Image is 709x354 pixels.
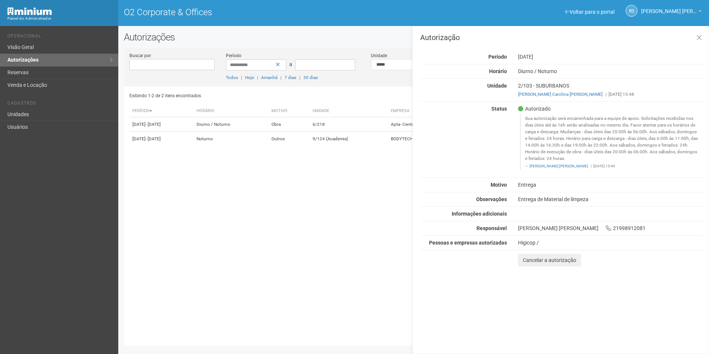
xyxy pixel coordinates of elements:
label: Período [226,52,241,59]
strong: Período [488,54,507,60]
a: Todos [226,75,238,80]
span: Rayssa Soares Ribeiro [641,1,697,14]
span: a [289,61,292,67]
div: Entrega [512,181,709,188]
td: Outros [268,132,310,146]
label: Buscar por [129,52,151,59]
strong: Responsável [476,225,507,231]
th: Unidade [310,105,388,117]
div: Painel do Administrador [7,15,113,22]
span: | [299,75,300,80]
img: Minium [7,7,52,15]
span: Autorizado [518,105,551,112]
label: Unidade [371,52,387,59]
span: | [257,75,258,80]
blockquote: Sua autorização será encaminhada para a equipe de apoio. Solicitações recebidas nos dias úteis at... [520,114,703,170]
td: 6/218 [310,117,388,132]
span: | [591,164,591,168]
td: Noturno [194,132,268,146]
span: - [DATE] [145,122,161,127]
a: 30 dias [303,75,318,80]
strong: Horário [489,68,507,74]
td: BODYTECH [388,132,524,146]
div: [DATE] 15:48 [518,91,703,98]
td: [DATE] [129,132,194,146]
a: RS [626,5,637,17]
span: | [241,75,242,80]
strong: Motivo [491,182,507,188]
th: Período [129,105,194,117]
a: Hoje [245,75,254,80]
strong: Observações [476,196,507,202]
button: Cancelar a autorização [518,254,581,266]
footer: [DATE] 15:49 [525,164,699,169]
div: Exibindo 1-2 de 2 itens encontrados [129,90,411,101]
h1: O2 Corporate & Offices [124,7,408,17]
span: - [DATE] [145,136,161,141]
td: Obra [268,117,310,132]
th: Motivo [268,105,310,117]
li: Operacional [7,33,113,41]
div: [PERSON_NAME] [PERSON_NAME] 21998912081 [512,225,709,232]
strong: Informações adicionais [452,211,507,217]
a: Amanhã [261,75,277,80]
th: Horário [194,105,268,117]
span: | [280,75,281,80]
div: [DATE] [512,53,709,60]
a: [PERSON_NAME] [PERSON_NAME] [530,164,588,168]
h2: Autorizações [124,32,703,43]
a: 7 dias [284,75,296,80]
a: [PERSON_NAME] [PERSON_NAME] [641,9,702,15]
a: [PERSON_NAME] Carolina [PERSON_NAME] [518,92,603,97]
a: Voltar para o portal [565,9,614,15]
div: Higicop / [518,239,703,246]
td: 9/124 (Academia) [310,132,388,146]
td: Diurno / Noturno [194,117,268,132]
li: Cadastros [7,101,113,108]
strong: Pessoas e empresas autorizadas [429,240,507,246]
td: [DATE] [129,117,194,132]
td: Apta- Centro de Psicoterapia Ltda [388,117,524,132]
th: Empresa [388,105,524,117]
div: 2/103 - SUBURBANOS [512,82,709,98]
span: | [606,92,607,97]
div: Diurno / Noturno [512,68,709,75]
h3: Autorização [420,34,703,41]
div: Entrega de Material de limpeza [512,196,709,203]
strong: Unidade [487,83,507,89]
strong: Status [491,106,507,112]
